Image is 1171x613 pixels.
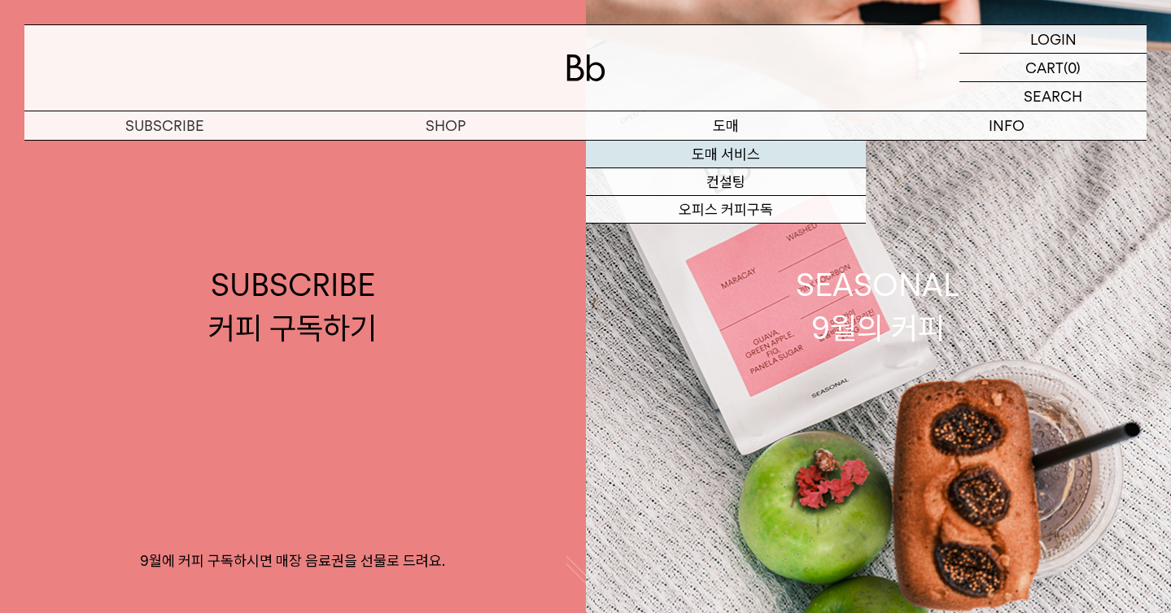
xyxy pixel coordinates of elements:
[208,263,377,350] div: SUBSCRIBE 커피 구독하기
[586,141,867,168] a: 도매 서비스
[959,25,1147,54] a: LOGIN
[1024,82,1082,111] p: SEARCH
[1025,54,1064,81] p: CART
[305,111,586,140] a: SHOP
[1064,54,1081,81] p: (0)
[866,111,1147,140] p: INFO
[586,111,867,140] p: 도매
[1030,25,1077,53] p: LOGIN
[24,111,305,140] a: SUBSCRIBE
[796,263,960,350] div: SEASONAL 9월의 커피
[586,196,867,224] a: 오피스 커피구독
[566,54,605,81] img: 로고
[586,168,867,196] a: 컨설팅
[959,54,1147,82] a: CART (0)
